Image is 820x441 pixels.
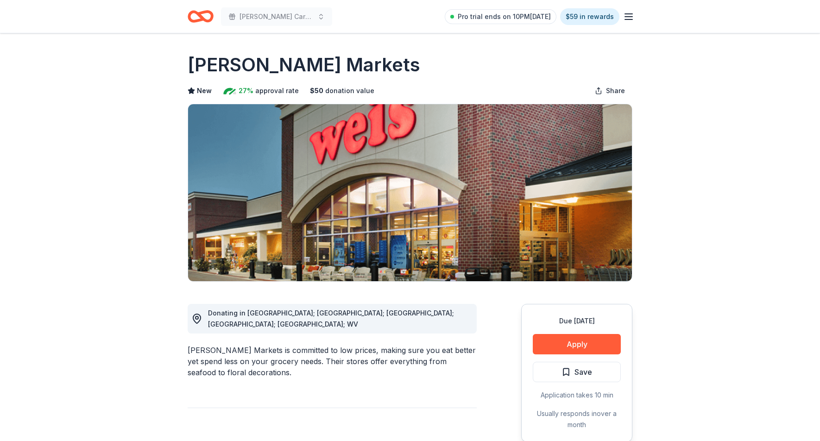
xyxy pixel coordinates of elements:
[533,408,621,430] div: Usually responds in over a month
[587,82,632,100] button: Share
[560,8,619,25] a: $59 in rewards
[188,6,214,27] a: Home
[188,104,632,281] img: Image for Weis Markets
[445,9,556,24] a: Pro trial ends on 10PM[DATE]
[458,11,551,22] span: Pro trial ends on 10PM[DATE]
[239,85,253,96] span: 27%
[574,366,592,378] span: Save
[197,85,212,96] span: New
[606,85,625,96] span: Share
[533,390,621,401] div: Application takes 10 min
[188,52,420,78] h1: [PERSON_NAME] Markets
[533,315,621,327] div: Due [DATE]
[255,85,299,96] span: approval rate
[310,85,323,96] span: $ 50
[533,334,621,354] button: Apply
[221,7,332,26] button: [PERSON_NAME] Cares Annual Trick or Trunk
[240,11,314,22] span: [PERSON_NAME] Cares Annual Trick or Trunk
[325,85,374,96] span: donation value
[533,362,621,382] button: Save
[188,345,477,378] div: [PERSON_NAME] Markets is committed to low prices, making sure you eat better yet spend less on yo...
[208,309,454,328] span: Donating in [GEOGRAPHIC_DATA]; [GEOGRAPHIC_DATA]; [GEOGRAPHIC_DATA]; [GEOGRAPHIC_DATA]; [GEOGRAPH...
